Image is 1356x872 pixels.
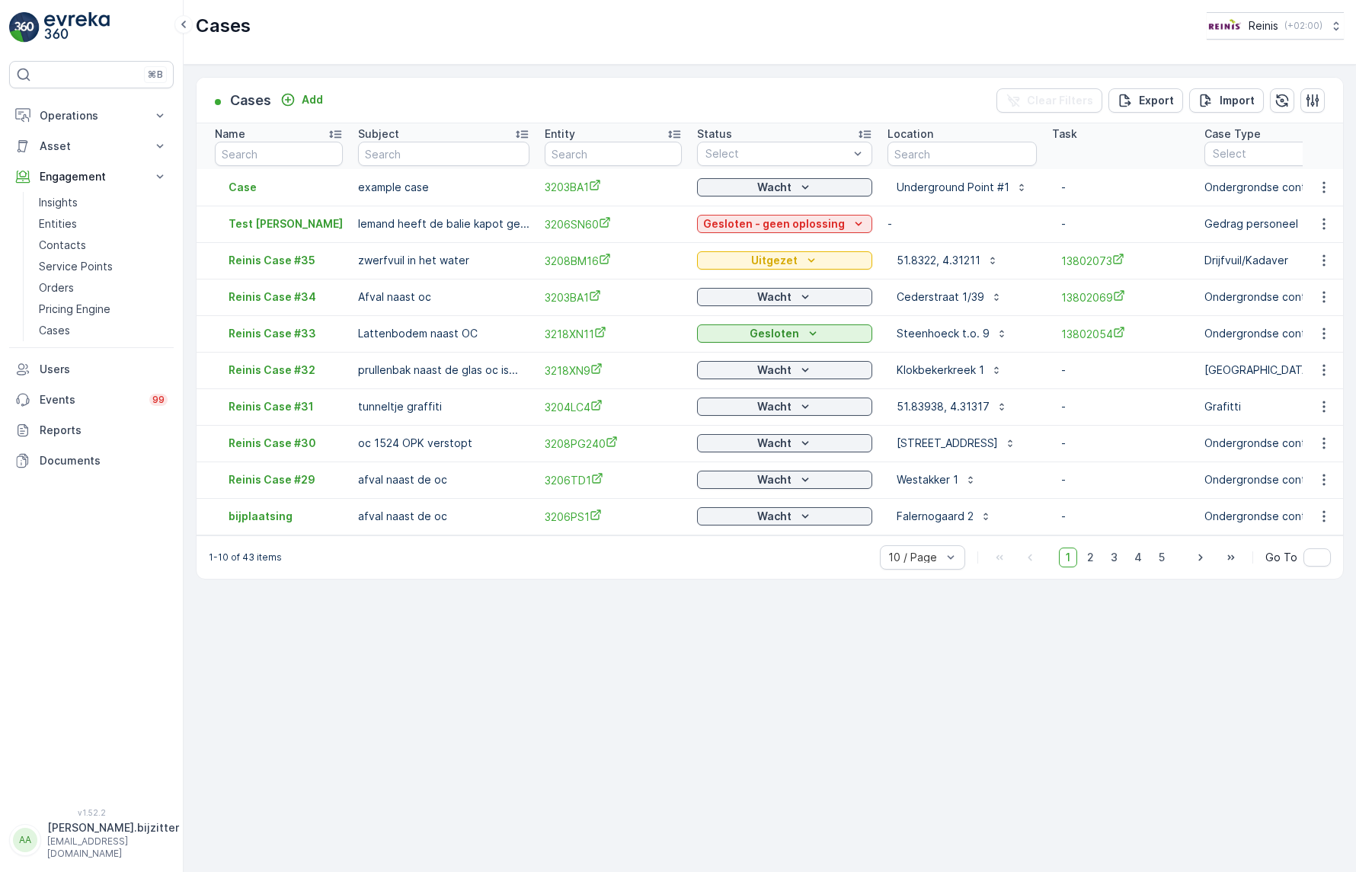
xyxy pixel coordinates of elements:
[33,299,174,320] a: Pricing Engine
[697,324,872,343] button: Gesloten
[887,394,1017,419] button: 51.83938, 4.31317
[1061,399,1180,414] p: -
[897,289,984,305] p: Cederstraat 1/39
[350,388,537,425] td: tunneltje graffiti
[697,288,872,306] button: Wacht
[229,436,316,451] a: Reinis Case #30
[229,472,315,487] a: Reinis Case #29
[39,238,86,253] p: Contacts
[545,179,682,195] a: 3203BA1
[9,12,40,43] img: logo
[1127,548,1149,567] span: 4
[39,216,77,232] p: Entities
[545,326,682,342] span: 3218XN11
[350,462,537,498] td: afval naast de oc
[545,472,682,488] a: 3206TD1
[350,315,537,352] td: Lattenbodem naast OC
[33,256,174,277] a: Service Points
[545,436,682,452] a: 3208PG240
[33,213,174,235] a: Entities
[9,101,174,131] button: Operations
[358,142,529,166] input: Search
[13,828,37,852] div: AA
[545,289,682,305] a: 3203BA1
[1204,326,1342,341] p: Ondergrondse container
[47,835,179,860] p: [EMAIL_ADDRESS][DOMAIN_NAME]
[757,289,792,305] p: Wacht
[40,453,168,468] p: Documents
[1204,436,1342,451] p: Ondergrondse container
[1061,326,1180,342] a: 13802054
[887,285,1012,309] button: Cederstraat 1/39
[40,392,140,407] p: Events
[40,362,168,377] p: Users
[897,180,1009,195] p: Underground Point #1
[40,423,168,438] p: Reports
[697,251,872,270] button: Uitgezet
[1139,93,1174,108] p: Export
[887,358,1012,382] button: Klokbekerkreek 1
[9,385,174,415] a: Events99
[1265,550,1297,565] span: Go To
[1204,363,1342,378] p: [GEOGRAPHIC_DATA]
[229,363,315,378] p: Reinis Case #32
[887,175,1037,200] button: Underground Point #1
[9,161,174,192] button: Engagement
[9,354,174,385] a: Users
[209,551,282,564] p: 1-10 of 43 items
[229,399,314,414] a: Reinis Case #31
[229,509,293,524] p: bijplaatsing
[9,415,174,446] a: Reports
[897,363,984,378] p: Klokbekerkreek 1
[1059,548,1077,567] span: 1
[229,253,315,268] p: Reinis Case #35
[545,253,682,269] a: 3208BM16
[350,169,537,206] td: example case
[697,398,872,416] button: Wacht
[229,326,316,341] a: Reinis Case #33
[545,399,682,415] a: 3204LC4
[1207,18,1242,34] img: Reinis-Logo-Vrijstaand_Tekengebied-1-copy2_aBO4n7j.png
[887,431,1025,455] button: [STREET_ADDRESS]
[545,363,682,379] span: 3218XN9
[302,92,323,107] p: Add
[705,146,849,161] p: Select
[1204,216,1342,232] p: Gedrag personeel
[196,14,251,38] p: Cases
[1152,548,1172,567] span: 5
[39,259,113,274] p: Service Points
[996,88,1102,113] button: Clear Filters
[545,509,682,525] a: 3206PS1
[33,277,174,299] a: Orders
[1204,289,1342,305] p: Ondergrondse container
[1061,216,1180,232] p: -
[47,820,179,835] p: [PERSON_NAME].bijzitter
[887,248,1008,273] button: 51.8322, 4.31211
[897,472,958,487] p: Westakker 1
[358,126,399,142] p: Subject
[757,180,792,195] p: Wacht
[1061,289,1180,305] a: 13802069
[1220,93,1255,108] p: Import
[887,468,986,492] button: Westakker 1
[229,180,257,195] a: Case
[274,91,329,109] button: Add
[39,195,78,210] p: Insights
[1207,12,1344,40] button: Reinis(+02:00)
[697,434,872,452] button: Wacht
[44,12,110,43] img: logo_light-DOdMpM7g.png
[39,323,70,338] p: Cases
[350,425,537,462] td: oc 1524 OPK verstopt
[703,216,845,232] p: Gesloten - geen oplossing
[887,504,1001,529] button: Falernogaard 2
[1061,436,1180,451] p: -
[1061,253,1180,269] a: 13802073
